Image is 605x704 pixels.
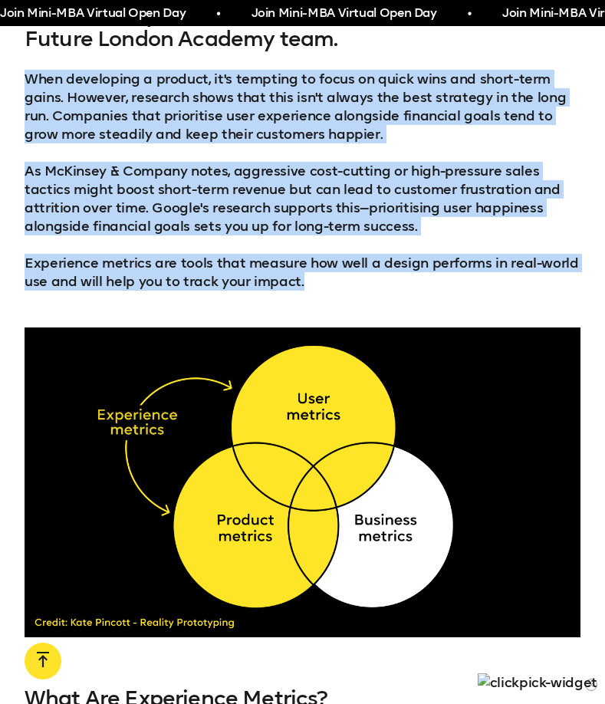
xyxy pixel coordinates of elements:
span: • [215,5,219,23]
p: When developing a product, it's tempting to focus on quick wins and short-term gains. However, re... [25,70,580,143]
p: Experience metrics are tools that measure how well a design performs in real-world use and will h... [25,254,580,291]
span: • [466,5,470,23]
p: As McKinsey & Company notes, aggressive cost-cutting or high-pressure sales tactics might boost s... [25,162,580,235]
